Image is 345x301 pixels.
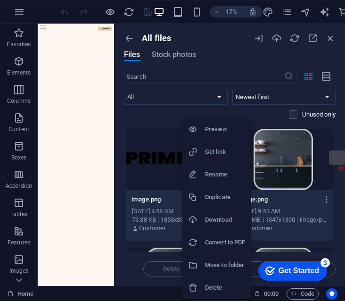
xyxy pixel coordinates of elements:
[205,214,245,226] h6: Download
[338,166,345,171] button: X
[70,2,79,11] div: 3
[205,259,245,271] h6: Move to folder
[8,5,76,25] div: Get Started 3 items remaining, 40% complete
[205,237,245,248] h6: Convert to PDF
[205,282,245,293] h6: Delete
[205,169,245,180] h6: Rename
[205,192,245,203] h6: Duplicate
[28,10,68,19] div: Get Started
[205,124,245,135] h6: Preview
[205,146,245,158] h6: Get link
